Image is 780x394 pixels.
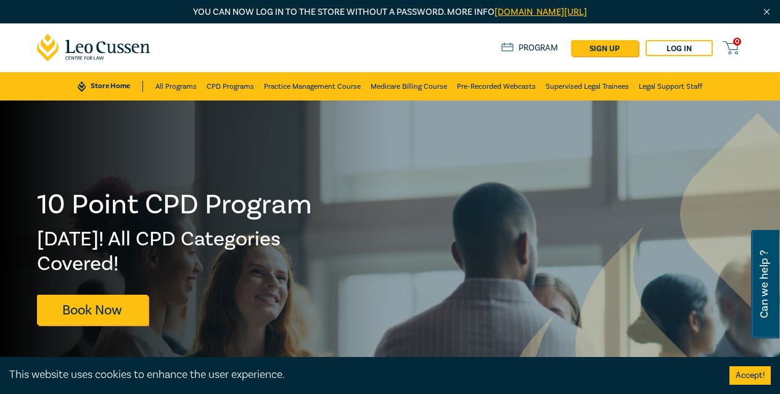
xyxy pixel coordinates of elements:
[495,6,587,18] a: [DOMAIN_NAME][URL]
[37,227,313,276] h2: [DATE]! All CPD Categories Covered!
[37,189,313,221] h1: 10 Point CPD Program
[371,72,447,101] a: Medicare Billing Course
[155,72,197,101] a: All Programs
[37,6,744,19] p: You can now log in to the store without a password. More info
[78,81,142,92] a: Store Home
[733,38,741,46] span: 0
[762,7,772,17] img: Close
[264,72,361,101] a: Practice Management Course
[729,366,771,385] button: Accept cookies
[457,72,536,101] a: Pre-Recorded Webcasts
[9,367,711,383] div: This website uses cookies to enhance the user experience.
[758,237,770,331] span: Can we help ?
[546,72,629,101] a: Supervised Legal Trainees
[571,40,638,56] a: sign up
[639,72,702,101] a: Legal Support Staff
[646,40,713,56] a: Log in
[207,72,254,101] a: CPD Programs
[37,295,148,325] a: Book Now
[501,43,559,54] a: Program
